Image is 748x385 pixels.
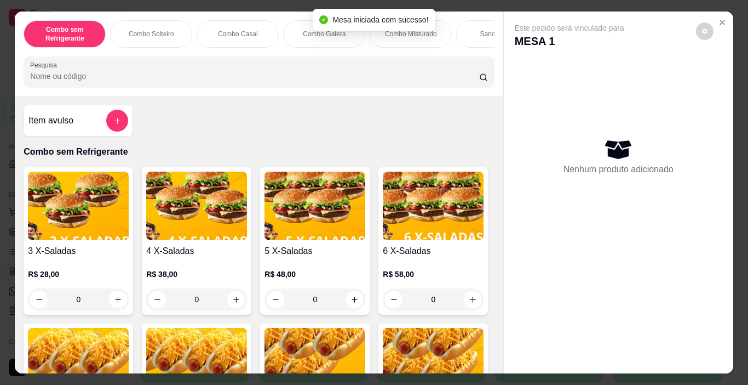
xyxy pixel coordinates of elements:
button: decrease-product-quantity [30,291,48,308]
button: add-separate-item [106,110,128,132]
button: decrease-product-quantity [696,22,714,40]
img: product-image [264,172,365,240]
p: Combo sem Refrigerante [24,145,494,158]
p: Este pedido será vinculado para [515,22,624,33]
button: decrease-product-quantity [148,291,166,308]
h4: 6 X-Saladas [383,245,484,258]
h4: 4 X-Saladas [146,245,247,258]
button: increase-product-quantity [464,291,481,308]
p: Combo sem Refrigerante [33,25,96,43]
img: product-image [28,172,129,240]
span: check-circle [319,15,328,24]
p: R$ 58,00 [383,269,484,280]
p: R$ 48,00 [264,269,365,280]
input: Pesquisa [30,71,479,82]
p: Combo Solteiro [129,30,174,38]
p: R$ 38,00 [146,269,247,280]
p: Combo Galera [303,30,346,38]
button: increase-product-quantity [227,291,245,308]
p: Combo Misturado [385,30,437,38]
h4: 3 X-Saladas [28,245,129,258]
p: Nenhum produto adicionado [563,163,674,176]
button: increase-product-quantity [109,291,126,308]
img: product-image [383,172,484,240]
button: increase-product-quantity [346,291,363,308]
img: product-image [146,172,247,240]
button: decrease-product-quantity [267,291,284,308]
p: MESA 1 [515,33,624,49]
button: decrease-product-quantity [385,291,402,308]
h4: Item avulso [28,114,73,127]
h4: 5 X-Saladas [264,245,365,258]
button: Close [714,14,731,31]
p: R$ 28,00 [28,269,129,280]
label: Pesquisa [30,60,61,70]
span: Mesa iniciada com sucesso! [332,15,428,24]
p: Sanduíches [480,30,515,38]
p: Combo Casal [218,30,258,38]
